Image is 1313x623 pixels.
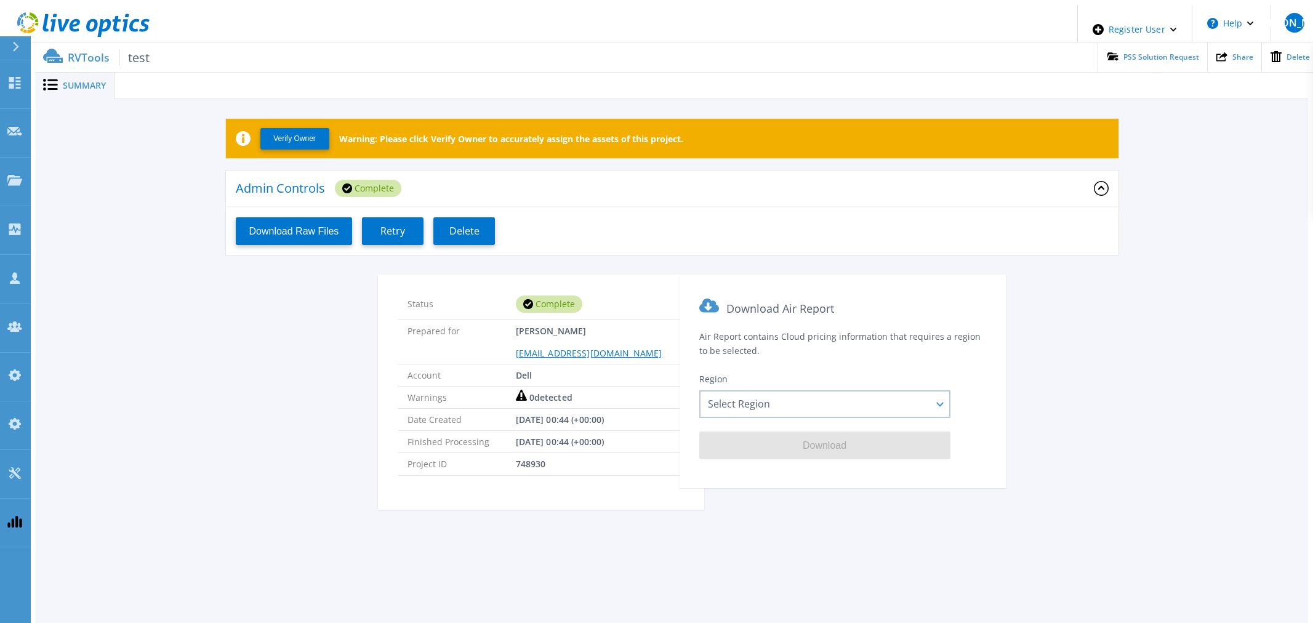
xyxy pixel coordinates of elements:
[699,432,950,459] button: Download
[1192,5,1269,42] button: Help
[236,217,353,245] button: Download Raw Files
[380,225,405,237] span: Retry
[362,217,424,245] button: Retry
[63,81,106,90] span: Summary
[1123,54,1199,61] span: PSS Solution Request
[408,409,516,430] span: Date Created
[408,293,516,315] span: Status
[408,431,516,452] span: Finished Processing
[726,301,834,316] span: Download Air Report
[68,49,150,66] p: RVTools
[408,320,516,363] span: Prepared for
[516,409,604,430] span: [DATE] 00:44 (+00:00)
[516,364,532,386] span: Dell
[1287,54,1310,61] span: Delete
[516,453,546,475] span: 748930
[699,390,950,418] div: Select Region
[119,49,150,66] span: test
[516,387,572,409] div: 0 detected
[339,133,683,145] p: Warning: Please click Verify Owner to accurately assign the assets of this project.
[516,431,604,452] span: [DATE] 00:44 (+00:00)
[516,347,662,359] a: [EMAIL_ADDRESS][DOMAIN_NAME]
[260,128,329,150] button: Verify Owner
[433,217,495,245] button: Delete
[516,295,582,313] div: Complete
[699,373,728,385] span: Region
[408,387,516,408] span: Warnings
[1078,5,1192,54] div: Register User
[449,225,480,237] span: Delete
[335,180,401,197] div: Complete
[516,320,662,363] span: [PERSON_NAME]
[408,364,516,386] span: Account
[408,453,516,475] span: Project ID
[1232,54,1253,61] span: Share
[699,331,981,356] span: Air Report contains Cloud pricing information that requires a region to be selected.
[236,182,325,195] p: Admin Controls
